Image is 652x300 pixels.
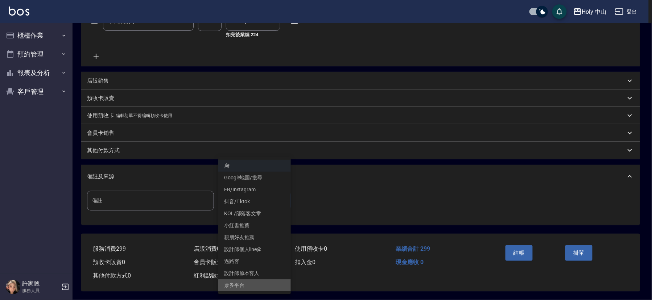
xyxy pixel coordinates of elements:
[218,208,291,220] li: KOL/部落客文章
[218,255,291,267] li: 過路客
[218,172,291,184] li: Google地圖/搜尋
[218,243,291,255] li: 設計師個人line@
[218,279,291,291] li: 票券平台
[218,267,291,279] li: 設計師原本客人
[218,220,291,232] li: 小紅書推薦
[218,196,291,208] li: 抖音/Tiktok
[218,232,291,243] li: 親朋好友推薦
[218,184,291,196] li: FB/Instagram
[224,162,229,170] em: 無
